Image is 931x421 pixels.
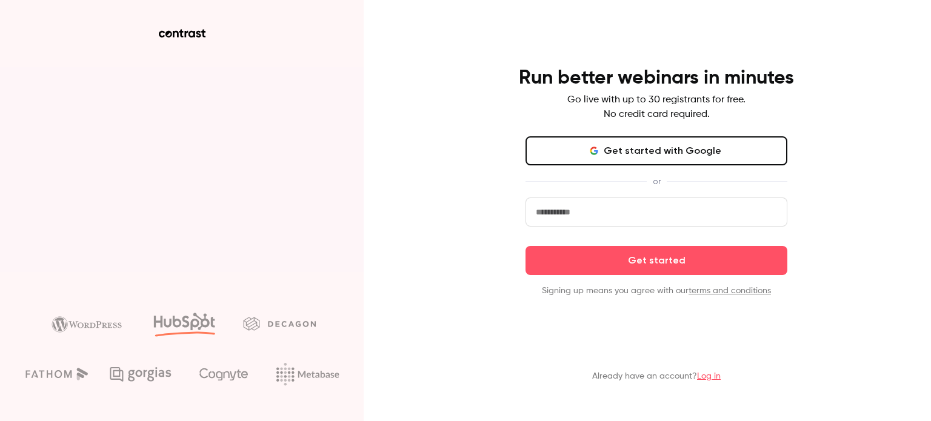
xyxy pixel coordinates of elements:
[689,287,771,295] a: terms and conditions
[526,285,787,297] p: Signing up means you agree with our
[519,66,794,90] h4: Run better webinars in minutes
[526,246,787,275] button: Get started
[567,93,746,122] p: Go live with up to 30 registrants for free. No credit card required.
[526,136,787,165] button: Get started with Google
[243,317,316,330] img: decagon
[697,372,721,380] a: Log in
[647,175,667,188] span: or
[592,370,721,382] p: Already have an account?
